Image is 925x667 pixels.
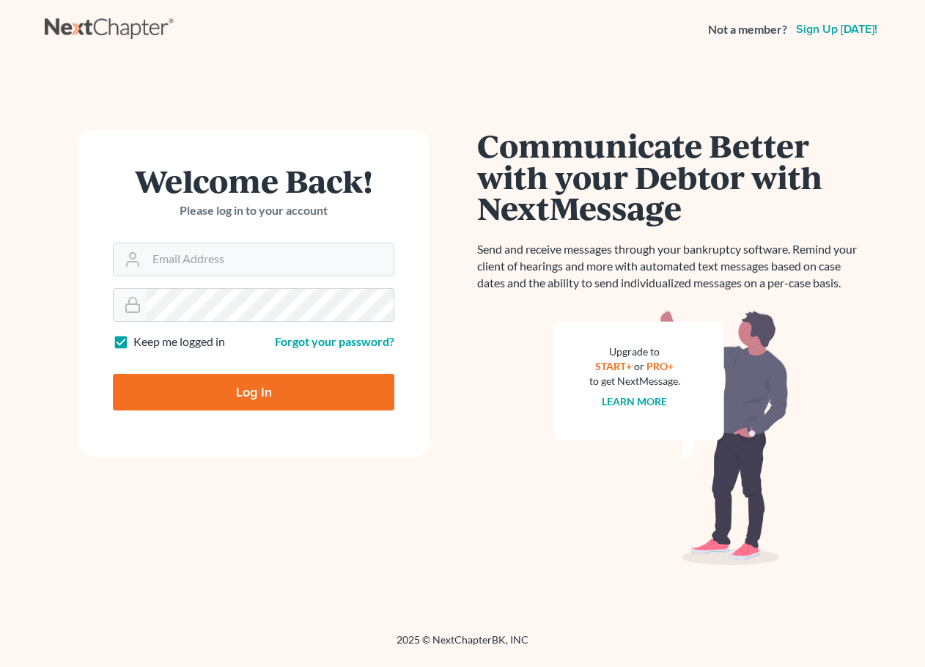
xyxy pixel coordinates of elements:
[596,360,633,372] a: START+
[554,309,789,566] img: nextmessage_bg-59042aed3d76b12b5cd301f8e5b87938c9018125f34e5fa2b7a6b67550977c72.svg
[147,243,394,276] input: Email Address
[113,374,394,410] input: Log In
[602,395,668,408] a: Learn more
[589,344,680,359] div: Upgrade to
[113,165,394,196] h1: Welcome Back!
[477,130,866,224] h1: Communicate Better with your Debtor with NextMessage
[113,202,394,219] p: Please log in to your account
[647,360,674,372] a: PRO+
[635,360,645,372] span: or
[793,23,880,35] a: Sign up [DATE]!
[477,241,866,292] p: Send and receive messages through your bankruptcy software. Remind your client of hearings and mo...
[275,334,394,348] a: Forgot your password?
[589,374,680,388] div: to get NextMessage.
[45,633,880,659] div: 2025 © NextChapterBK, INC
[133,333,225,350] label: Keep me logged in
[708,21,787,38] strong: Not a member?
